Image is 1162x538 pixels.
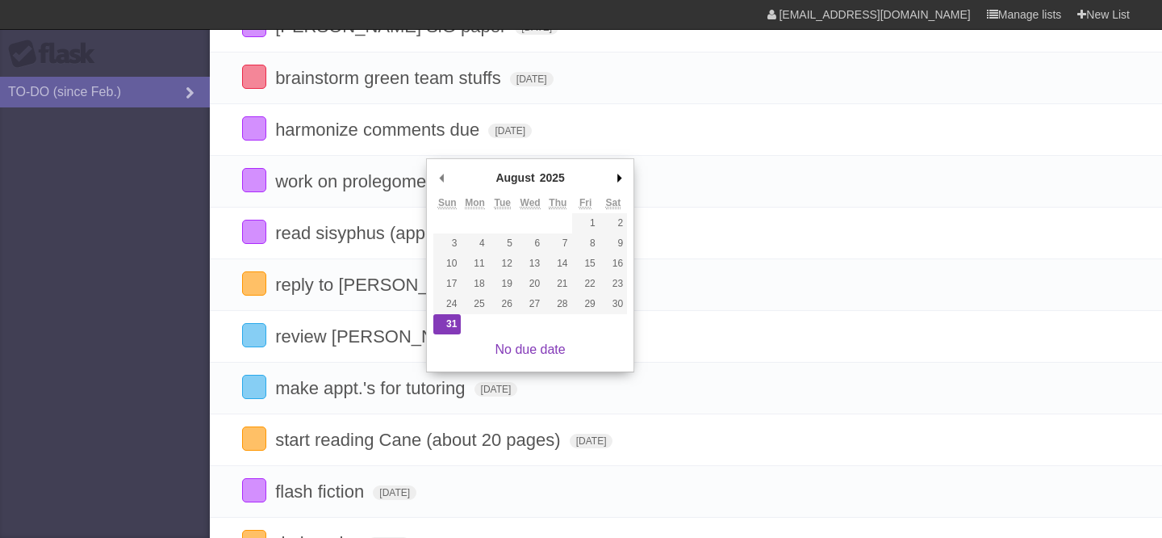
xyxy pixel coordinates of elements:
abbr: Saturday [606,197,621,209]
label: Done [242,375,266,399]
div: August [493,166,537,190]
span: work on prolegomenon [275,171,460,191]
button: 11 [461,254,488,274]
button: 6 [516,233,544,254]
abbr: Tuesday [495,197,511,209]
button: 20 [516,274,544,294]
abbr: Sunday [438,197,457,209]
button: 13 [516,254,544,274]
label: Done [242,427,266,451]
button: Next Month [611,166,627,190]
button: 2 [600,213,627,233]
button: 29 [572,294,600,314]
label: Done [242,65,266,89]
button: 25 [461,294,488,314]
div: Flask [8,40,105,69]
abbr: Thursday [549,197,566,209]
button: 5 [489,233,516,254]
label: Done [242,168,266,192]
button: 22 [572,274,600,294]
label: Done [242,323,266,347]
button: 23 [600,274,627,294]
button: 21 [544,274,571,294]
button: 18 [461,274,488,294]
button: Previous Month [433,166,449,190]
span: start reading Cane (about 20 pages) [275,430,564,450]
button: 19 [489,274,516,294]
label: Done [242,271,266,296]
span: make appt.'s for tutoring [275,378,469,398]
span: [DATE] [474,382,518,397]
abbr: Wednesday [520,197,541,209]
button: 8 [572,233,600,254]
label: Done [242,220,266,244]
button: 24 [433,294,461,314]
button: 30 [600,294,627,314]
button: 27 [516,294,544,314]
button: 31 [433,314,461,334]
button: 14 [544,254,571,274]
div: 2025 [537,166,567,190]
a: No due date [495,343,566,356]
button: 17 [433,274,461,294]
span: harmonize comments due [275,120,483,140]
span: [DATE] [510,72,554,86]
abbr: Friday [579,197,591,209]
button: 10 [433,254,461,274]
label: Done [242,478,266,502]
button: 9 [600,233,627,254]
span: brainstorm green team stuffs [275,68,505,88]
button: 3 [433,233,461,254]
button: 12 [489,254,516,274]
abbr: Monday [465,197,485,209]
button: 15 [572,254,600,274]
button: 4 [461,233,488,254]
button: 1 [572,213,600,233]
label: Done [242,116,266,141]
span: [DATE] [488,124,532,138]
span: [DATE] [373,485,416,500]
button: 26 [489,294,516,314]
button: 7 [544,233,571,254]
span: [DATE] [570,434,613,448]
span: review [PERSON_NAME]'s paper [275,326,544,347]
button: 28 [544,294,571,314]
span: reply to [PERSON_NAME] [275,275,488,295]
span: read sisyphus (appendix first?) [275,223,521,243]
span: flash fiction [275,481,368,502]
button: 16 [600,254,627,274]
